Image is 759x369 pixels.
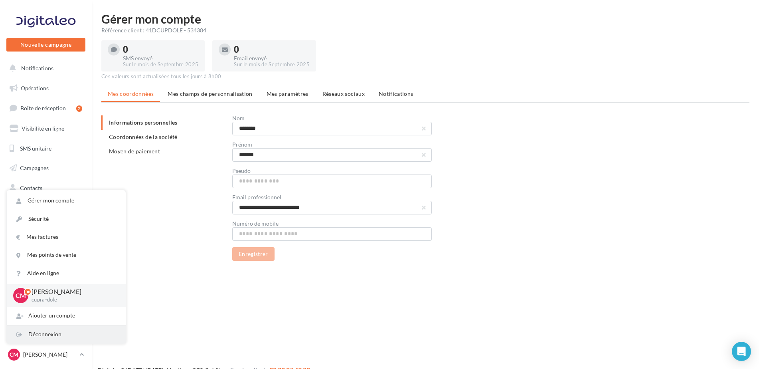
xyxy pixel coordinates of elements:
span: Opérations [21,85,49,91]
div: 2 [76,105,82,112]
div: Sur le mois de Septembre 2025 [234,61,309,68]
div: Open Intercom Messenger [732,342,751,361]
span: Moyen de paiement [109,148,160,155]
div: Déconnexion [7,325,126,343]
span: Campagnes [20,165,49,171]
a: Médiathèque [5,200,87,216]
a: Calendrier [5,219,87,236]
div: Sur le mois de Septembre 2025 [123,61,198,68]
p: cupra-dole [32,296,113,304]
span: Boîte de réception [20,105,66,111]
span: Notifications [21,65,53,71]
div: 0 [234,45,309,54]
p: [PERSON_NAME] [23,351,76,359]
div: Email professionnel [232,194,432,200]
a: Aide en ligne [7,264,126,282]
span: Contacts [20,184,42,191]
div: 0 [123,45,198,54]
div: Nom [232,115,432,121]
a: Boîte de réception2 [5,99,87,117]
a: Opérations [5,80,87,97]
div: Email envoyé [234,56,309,61]
p: [PERSON_NAME] [32,287,113,296]
button: Nouvelle campagne [6,38,85,52]
a: Mes points de vente [7,246,126,264]
div: Référence client : 41DCUPDOLE - 534384 [101,26,749,34]
a: CM [PERSON_NAME] [6,347,85,362]
button: Enregistrer [232,247,275,261]
a: Contacts [5,180,87,196]
div: SMS envoyé [123,56,198,61]
span: Notifications [379,90,413,97]
div: Pseudo [232,168,432,174]
a: Campagnes [5,160,87,177]
a: PLV et print personnalisable [5,239,87,263]
a: Visibilité en ligne [5,120,87,137]
div: Numéro de mobile [232,221,432,226]
h1: Gérer mon compte [101,13,749,25]
div: Ajouter un compte [7,307,126,325]
a: SMS unitaire [5,140,87,157]
span: Coordonnées de la société [109,133,178,140]
button: Notifications [5,60,84,77]
a: Gérer mon compte [7,192,126,210]
div: Ces valeurs sont actualisées tous les jours à 8h00 [101,73,749,80]
span: Réseaux sociaux [322,90,365,97]
a: Sécurité [7,210,126,228]
span: Visibilité en ligne [22,125,64,132]
span: CM [10,351,18,359]
span: SMS unitaire [20,145,51,151]
span: Mes champs de personnalisation [168,90,253,97]
a: Mes factures [7,228,126,246]
span: CM [16,291,26,300]
a: Campagnes DataOnDemand [5,266,87,290]
span: Mes paramètres [267,90,308,97]
div: Prénom [232,142,432,147]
